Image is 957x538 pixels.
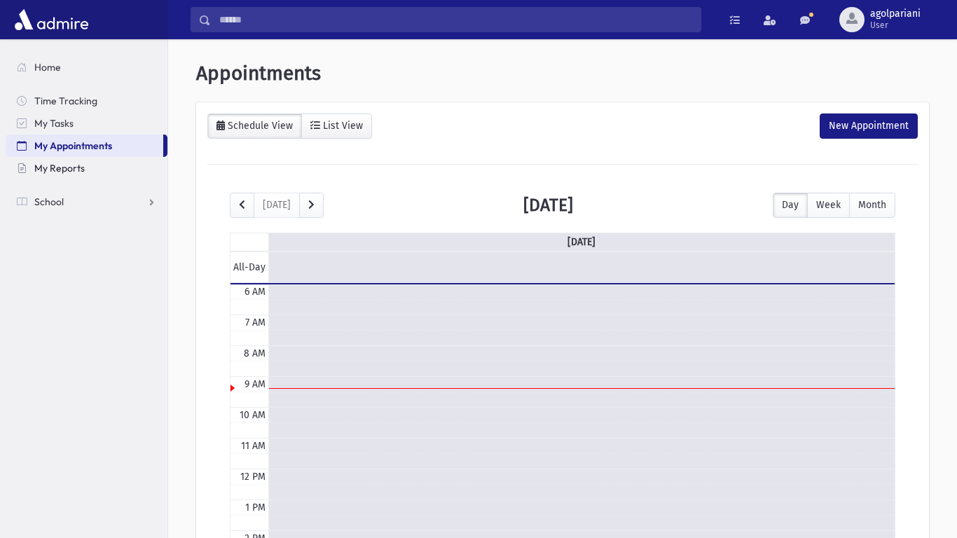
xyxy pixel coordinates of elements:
a: My Appointments [6,134,163,157]
div: New Appointment [820,113,918,139]
span: All-Day [230,260,268,275]
a: List View [301,113,372,139]
a: My Reports [6,157,167,179]
button: Month [849,193,895,218]
button: prev [230,193,254,218]
input: Search [211,7,701,32]
a: Schedule View [207,113,302,139]
div: Schedule View [225,120,293,132]
div: List View [320,120,363,132]
button: Day [773,193,808,218]
button: next [299,193,324,218]
span: Home [34,61,61,74]
div: 10 AM [237,408,268,422]
h2: [DATE] [523,195,573,215]
span: School [34,195,64,208]
a: Time Tracking [6,90,167,112]
div: 6 AM [242,284,268,299]
div: 12 PM [237,469,268,484]
div: 1 PM [242,500,268,515]
span: Time Tracking [34,95,97,107]
span: Appointments [196,62,321,85]
a: Home [6,56,167,78]
img: AdmirePro [11,6,92,34]
a: My Tasks [6,112,167,134]
a: School [6,191,167,213]
div: 9 AM [242,377,268,392]
div: 8 AM [241,346,268,361]
span: My Tasks [34,117,74,130]
span: My Reports [34,162,85,174]
button: [DATE] [254,193,300,218]
div: 7 AM [242,315,268,330]
button: Week [807,193,850,218]
span: User [870,20,921,31]
div: 11 AM [238,439,268,453]
span: My Appointments [34,139,112,152]
span: agolpariani [870,8,921,20]
a: [DATE] [565,233,598,251]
